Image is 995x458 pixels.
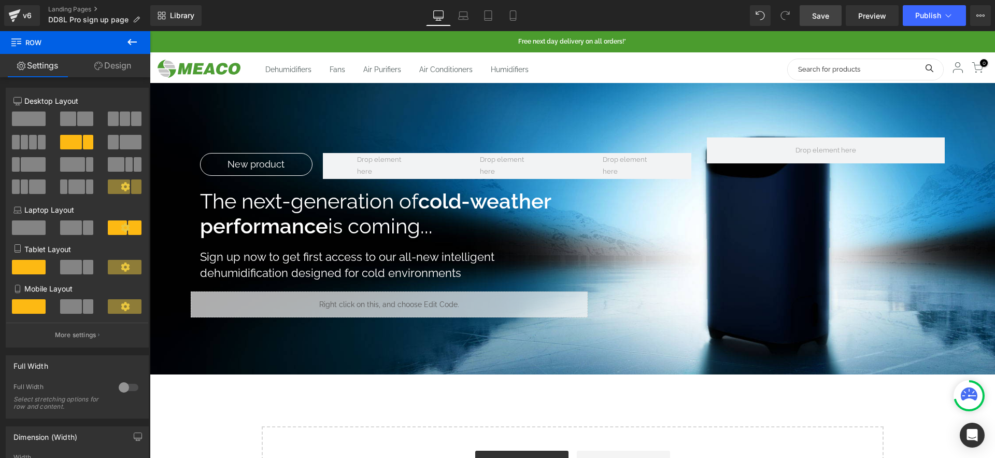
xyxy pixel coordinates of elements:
[812,10,829,21] span: Save
[451,5,476,26] a: Laptop
[775,5,795,26] button: Redo
[750,5,771,26] button: Undo
[48,16,129,24] span: DD8L Pro sign up page
[53,125,160,142] p: New product
[476,5,501,26] a: Tablet
[858,10,886,21] span: Preview
[48,5,150,13] a: Landing Pages
[50,158,401,207] strong: cold-weather performance
[846,5,899,26] a: Preview
[13,244,141,255] p: Tablet Layout
[960,423,985,448] div: Open Intercom Messenger
[13,396,107,410] div: Select stretching options for row and content.
[325,420,419,440] a: Explore Blocks
[50,158,449,207] h1: The next-generation of is coming...
[426,5,451,26] a: Desktop
[50,218,413,251] h1: Sign up now to get first access to our all-new intelligent dehumidification designed for cold env...
[13,204,141,215] p: Laptop Layout
[13,427,77,441] div: Dimension (Width)
[427,420,520,440] a: Add Single Section
[903,5,966,26] button: Publish
[915,11,941,20] span: Publish
[13,383,108,394] div: Full Width
[4,5,40,26] a: v6
[150,5,202,26] a: New Library
[170,11,194,20] span: Library
[55,330,96,340] p: More settings
[501,5,525,26] a: Mobile
[970,5,991,26] button: More
[75,54,150,77] a: Design
[13,95,141,106] p: Desktop Layout
[13,356,48,370] div: Full Width
[21,9,34,22] div: v6
[10,31,114,54] span: Row
[13,283,141,294] p: Mobile Layout
[6,323,148,347] button: More settings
